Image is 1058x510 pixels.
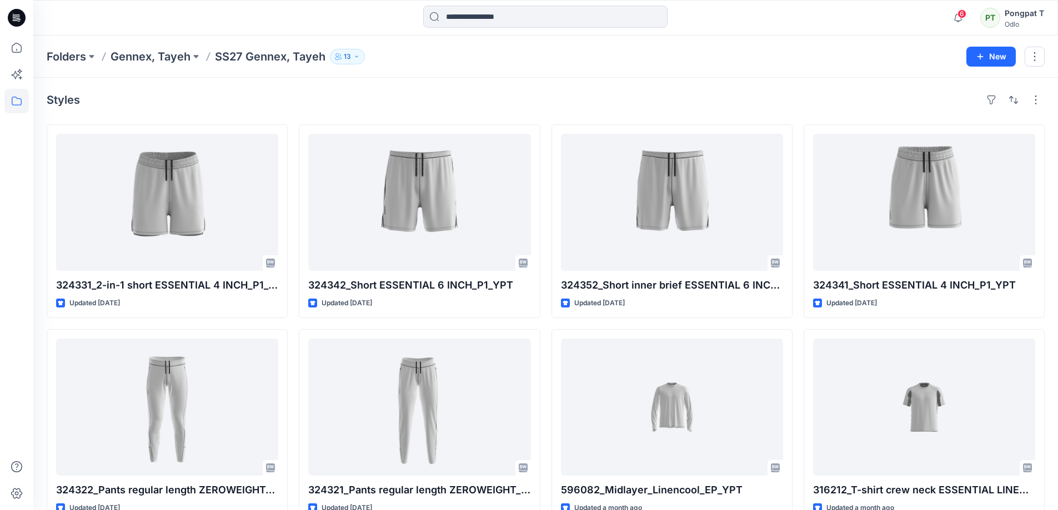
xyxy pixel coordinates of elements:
h4: Styles [47,93,80,107]
p: Updated [DATE] [826,297,877,309]
p: 316212_T-shirt crew neck ESSENTIAL LINENCOOL_EP_YPT [813,482,1035,498]
p: 324342_Short ESSENTIAL 6 INCH_P1_YPT [308,277,530,293]
p: 324341_Short ESSENTIAL 4 INCH_P1_YPT [813,277,1035,293]
a: Folders [47,49,86,64]
button: New [966,47,1016,67]
a: 316212_T-shirt crew neck ESSENTIAL LINENCOOL_EP_YPT [813,339,1035,476]
a: 324322_Pants regular length ZEROWEIGHT_P1_YPT [56,339,278,476]
a: Gennex, Tayeh [111,49,190,64]
a: 324352_Short inner brief ESSENTIAL 6 INCH_P1_YPT [561,134,783,271]
p: 13 [344,51,351,63]
a: 324331_2-in-1 short ESSENTIAL 4 INCH_P1_YPT [56,134,278,271]
p: 324322_Pants regular length ZEROWEIGHT_P1_YPT [56,482,278,498]
div: Pongpat T [1005,7,1044,20]
p: 324321_Pants regular length ZEROWEIGHT_P1_YPT [308,482,530,498]
p: 324352_Short inner brief ESSENTIAL 6 INCH_P1_YPT [561,277,783,293]
p: Updated [DATE] [322,297,372,309]
span: 6 [957,9,966,18]
p: Updated [DATE] [69,297,120,309]
p: 596082_Midlayer_Linencool_EP_YPT [561,482,783,498]
p: Updated [DATE] [574,297,625,309]
a: 324341_Short ESSENTIAL 4 INCH_P1_YPT [813,134,1035,271]
div: Odlo [1005,20,1044,28]
div: PT [980,8,1000,28]
p: SS27 Gennex, Tayeh [215,49,325,64]
a: 324342_Short ESSENTIAL 6 INCH_P1_YPT [308,134,530,271]
button: 13 [330,49,365,64]
a: 324321_Pants regular length ZEROWEIGHT_P1_YPT [308,339,530,476]
a: 596082_Midlayer_Linencool_EP_YPT [561,339,783,476]
p: 324331_2-in-1 short ESSENTIAL 4 INCH_P1_YPT [56,277,278,293]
